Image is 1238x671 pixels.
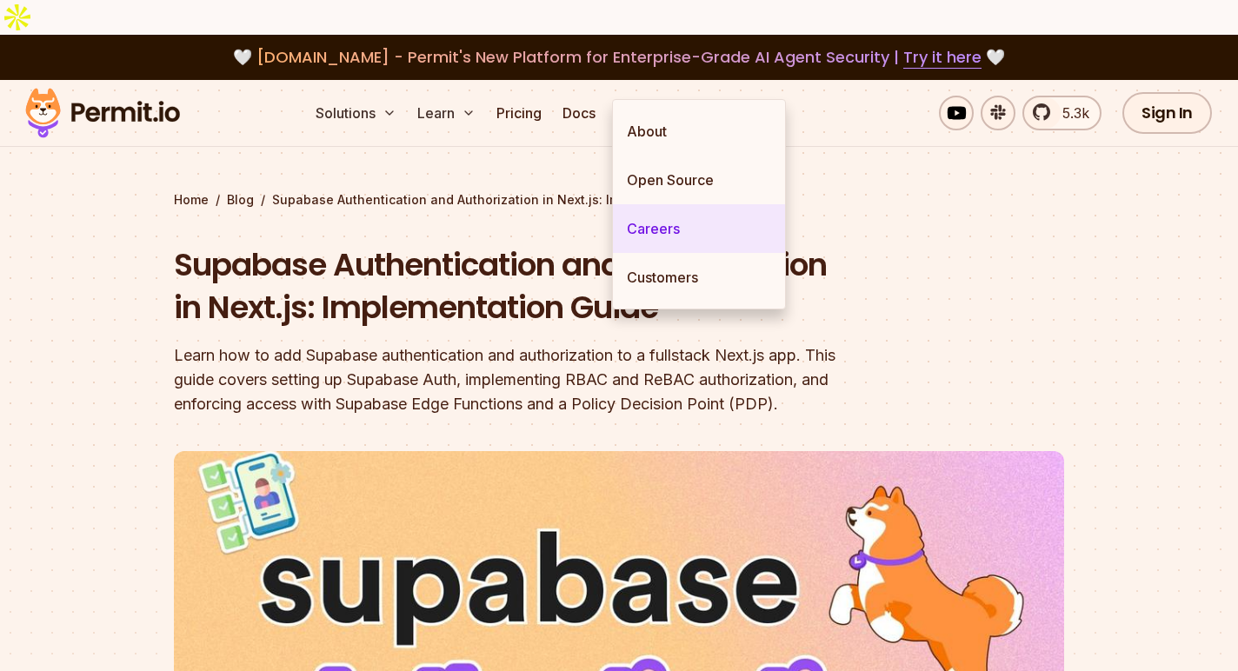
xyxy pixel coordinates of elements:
a: Docs [556,96,602,130]
a: 5.3k [1022,96,1102,130]
a: Pricing [489,96,549,130]
a: Home [174,191,209,209]
a: Careers [613,204,785,253]
span: 5.3k [1052,103,1089,123]
img: Permit logo [17,83,188,143]
span: [DOMAIN_NAME] - Permit's New Platform for Enterprise-Grade AI Agent Security | [256,46,982,68]
a: Try it here [903,46,982,69]
a: About [613,107,785,156]
button: Solutions [309,96,403,130]
a: Blog [227,191,254,209]
h1: Supabase Authentication and Authorization in Next.js: Implementation Guide [174,243,842,329]
a: Open Source [613,156,785,204]
button: Company [609,96,708,130]
div: 🤍 🤍 [42,45,1196,70]
div: Learn how to add Supabase authentication and authorization to a fullstack Next.js app. This guide... [174,343,842,416]
a: Customers [613,253,785,302]
a: Sign In [1122,92,1212,134]
div: / / [174,191,1064,209]
button: Learn [410,96,483,130]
